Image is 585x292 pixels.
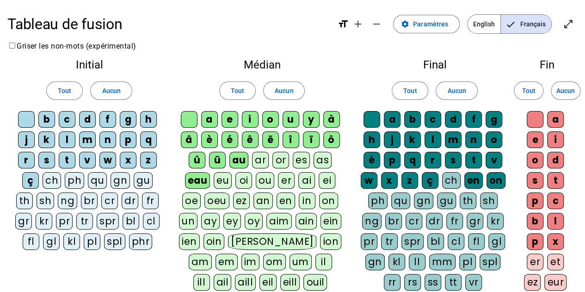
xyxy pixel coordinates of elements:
div: c [547,193,564,209]
div: ll [409,254,425,270]
mat-icon: add [352,19,363,30]
button: Aucun [436,81,477,100]
div: phr [129,233,153,250]
div: p [527,233,543,250]
div: g [486,111,502,128]
div: t [547,172,564,189]
div: cl [448,233,464,250]
div: dr [426,213,443,230]
button: Entrer en plein écran [559,15,578,33]
div: ey [223,213,241,230]
div: oy [245,213,263,230]
div: u [283,111,299,128]
span: Aucun [102,85,120,96]
button: Tout [514,81,543,100]
div: ein [320,213,341,230]
mat-icon: remove [371,19,382,30]
div: am [189,254,212,270]
div: eill [280,274,300,291]
div: è [201,131,218,148]
button: Tout [219,81,256,100]
div: o [486,131,502,148]
div: ion [320,233,341,250]
div: ç [422,172,438,189]
div: l [59,131,75,148]
div: fl [468,233,485,250]
span: Tout [522,85,535,96]
div: er [527,254,543,270]
div: eau [185,172,210,189]
div: n [465,131,482,148]
div: a [201,111,218,128]
div: [PERSON_NAME] [228,233,316,250]
div: qu [391,193,410,209]
div: g [120,111,136,128]
div: ez [524,274,541,291]
div: em [216,254,238,270]
div: pl [459,254,476,270]
div: ç [22,172,39,189]
span: Paramètres [413,19,448,30]
div: ô [323,131,340,148]
div: s [527,172,543,189]
label: Griser les non-mots (expérimental) [7,42,136,50]
div: oeu [204,193,229,209]
div: o [262,111,279,128]
div: s [38,152,55,168]
div: cr [406,213,422,230]
div: b [38,111,55,128]
div: pr [56,213,73,230]
h1: Tableau de fusion [7,9,330,39]
div: v [79,152,96,168]
span: Aucun [556,85,575,96]
div: j [18,131,35,148]
div: ph [368,193,388,209]
button: Augmenter la taille de la police [349,15,367,33]
div: en [464,172,483,189]
div: ch [43,172,61,189]
div: cl [143,213,160,230]
div: ss [425,274,441,291]
div: bl [123,213,139,230]
div: gl [43,233,60,250]
div: br [81,193,98,209]
div: t [59,152,75,168]
div: p [384,152,400,168]
div: eil [259,274,277,291]
div: é [222,131,238,148]
div: î [283,131,299,148]
div: ail [214,274,232,291]
h2: Final [360,59,509,70]
div: ay [201,213,220,230]
span: Tout [231,85,244,96]
button: Diminuer la taille de la police [367,15,386,33]
div: au [229,152,248,168]
div: y [303,111,320,128]
div: ê [242,131,259,148]
button: Tout [392,81,428,100]
div: il [315,254,332,270]
div: e [222,111,238,128]
div: x [381,172,398,189]
div: â [181,131,197,148]
div: l [547,213,564,230]
div: gn [365,254,385,270]
input: Griser les non-mots (expérimental) [9,43,15,49]
div: um [289,254,312,270]
h2: Médian [179,59,345,70]
span: Aucun [447,85,466,96]
div: th [16,193,33,209]
span: English [468,15,500,33]
div: eu [214,172,232,189]
div: o [527,152,543,168]
span: Tout [58,85,71,96]
div: l [425,131,441,148]
div: br [385,213,402,230]
span: Tout [403,85,417,96]
div: un [179,213,197,230]
div: ng [362,213,382,230]
div: mm [429,254,456,270]
div: aim [266,213,292,230]
div: er [278,172,295,189]
div: gu [134,172,153,189]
